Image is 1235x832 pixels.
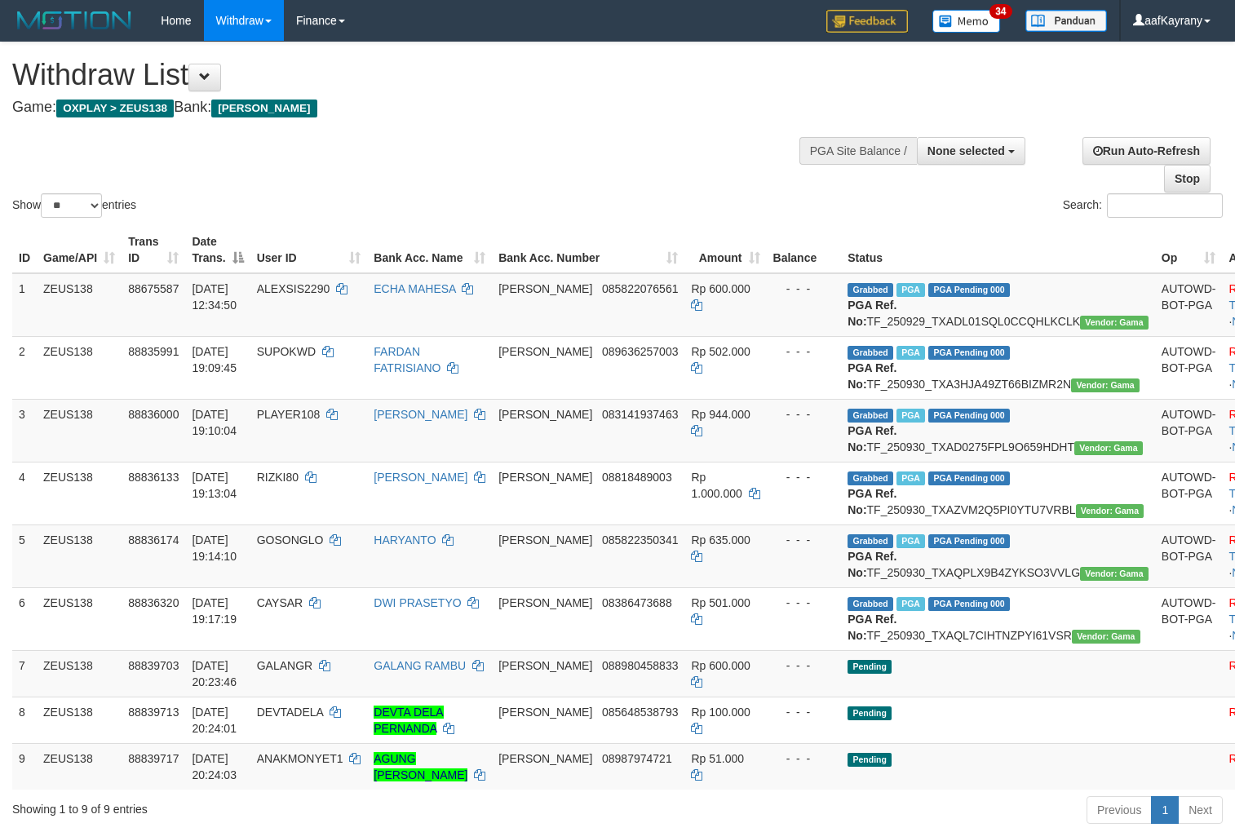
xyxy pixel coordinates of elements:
[691,596,750,609] span: Rp 501.000
[374,408,467,421] a: [PERSON_NAME]
[12,794,502,817] div: Showing 1 to 9 of 9 entries
[691,752,744,765] span: Rp 51.000
[37,336,122,399] td: ZEUS138
[12,399,37,462] td: 3
[211,100,316,117] span: [PERSON_NAME]
[841,227,1155,273] th: Status
[841,462,1155,524] td: TF_250930_TXAZVM2Q5PI0YTU7VRBL
[192,706,237,735] span: [DATE] 20:24:01
[128,752,179,765] span: 88839717
[691,471,741,500] span: Rp 1.000.000
[128,345,179,358] span: 88835991
[928,471,1010,485] span: PGA Pending
[128,659,179,672] span: 88839703
[848,424,896,454] b: PGA Ref. No:
[257,706,323,719] span: DEVTADELA
[498,752,592,765] span: [PERSON_NAME]
[1151,796,1179,824] a: 1
[896,409,925,423] span: Marked by aafpengsreynich
[257,408,321,421] span: PLAYER108
[1155,587,1223,650] td: AUTOWD-BOT-PGA
[374,471,467,484] a: [PERSON_NAME]
[1178,796,1223,824] a: Next
[12,697,37,743] td: 8
[367,227,492,273] th: Bank Acc. Name: activate to sort column ascending
[498,706,592,719] span: [PERSON_NAME]
[12,650,37,697] td: 7
[848,346,893,360] span: Grabbed
[1063,193,1223,218] label: Search:
[12,59,807,91] h1: Withdraw List
[896,346,925,360] span: Marked by aafpengsreynich
[932,10,1001,33] img: Button%20Memo.svg
[498,471,592,484] span: [PERSON_NAME]
[602,659,678,672] span: Copy 088980458833 to clipboard
[498,596,592,609] span: [PERSON_NAME]
[128,408,179,421] span: 88836000
[602,596,672,609] span: Copy 08386473688 to clipboard
[1025,10,1107,32] img: panduan.png
[56,100,174,117] span: OXPLAY > ZEUS138
[128,596,179,609] span: 88836320
[691,282,750,295] span: Rp 600.000
[498,659,592,672] span: [PERSON_NAME]
[773,532,835,548] div: - - -
[1082,137,1211,165] a: Run Auto-Refresh
[37,587,122,650] td: ZEUS138
[257,345,316,358] span: SUPOKWD
[602,752,672,765] span: Copy 08987974721 to clipboard
[767,227,842,273] th: Balance
[192,408,237,437] span: [DATE] 19:10:04
[12,462,37,524] td: 4
[602,408,678,421] span: Copy 083141937463 to clipboard
[12,8,136,33] img: MOTION_logo.png
[192,471,237,500] span: [DATE] 19:13:04
[841,587,1155,650] td: TF_250930_TXAQL7CIHTNZPYI61VSR
[1155,273,1223,337] td: AUTOWD-BOT-PGA
[498,282,592,295] span: [PERSON_NAME]
[37,524,122,587] td: ZEUS138
[773,343,835,360] div: - - -
[12,743,37,790] td: 9
[192,659,237,688] span: [DATE] 20:23:46
[257,533,324,547] span: GOSONGLO
[374,345,440,374] a: FARDAN FATRISIANO
[257,282,330,295] span: ALEXSIS2290
[848,534,893,548] span: Grabbed
[192,282,237,312] span: [DATE] 12:34:50
[848,660,892,674] span: Pending
[773,595,835,611] div: - - -
[257,471,299,484] span: RIZKI80
[928,534,1010,548] span: PGA Pending
[250,227,368,273] th: User ID: activate to sort column ascending
[192,596,237,626] span: [DATE] 19:17:19
[128,282,179,295] span: 88675587
[498,408,592,421] span: [PERSON_NAME]
[257,659,312,672] span: GALANGR
[37,399,122,462] td: ZEUS138
[848,487,896,516] b: PGA Ref. No:
[37,697,122,743] td: ZEUS138
[492,227,684,273] th: Bank Acc. Number: activate to sort column ascending
[185,227,250,273] th: Date Trans.: activate to sort column descending
[37,650,122,697] td: ZEUS138
[41,193,102,218] select: Showentries
[374,282,455,295] a: ECHA MAHESA
[602,706,678,719] span: Copy 085648538793 to clipboard
[841,273,1155,337] td: TF_250929_TXADL01SQL0CCQHLKCLK
[1164,165,1211,193] a: Stop
[602,282,678,295] span: Copy 085822076561 to clipboard
[848,550,896,579] b: PGA Ref. No:
[896,597,925,611] span: Marked by aafpengsreynich
[37,743,122,790] td: ZEUS138
[896,283,925,297] span: Marked by aafpengsreynich
[848,283,893,297] span: Grabbed
[374,659,466,672] a: GALANG RAMBU
[1076,504,1144,518] span: Vendor URL: https://trx31.1velocity.biz
[896,471,925,485] span: Marked by aafpengsreynich
[773,750,835,767] div: - - -
[498,345,592,358] span: [PERSON_NAME]
[848,706,892,720] span: Pending
[848,409,893,423] span: Grabbed
[128,533,179,547] span: 88836174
